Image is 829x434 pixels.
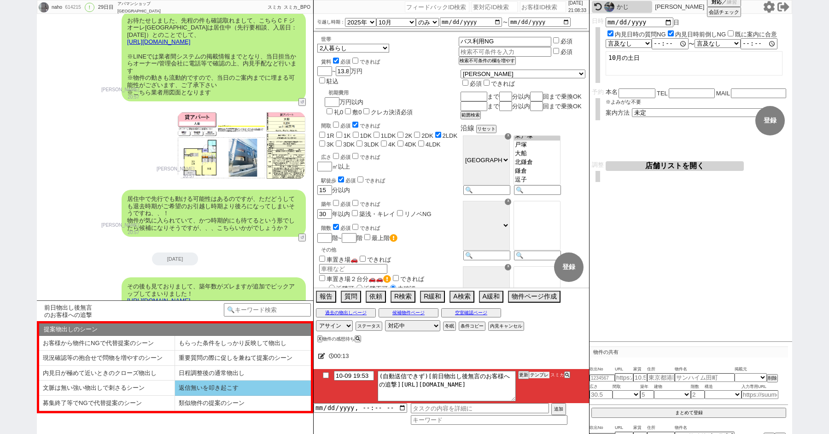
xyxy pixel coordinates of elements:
li: お客様から物件にNGで代替提案のシーン [39,336,175,351]
label: できれば [356,178,385,183]
span: 調整 [592,161,604,168]
div: まで 分以内 [461,92,585,101]
div: まで 分以内 [461,101,585,111]
input: 検索不可条件を入力 [459,37,551,47]
input: できれば [352,58,358,64]
input: 要対応ID検索 [472,1,518,12]
div: ☓ [505,264,511,270]
label: できれば [358,256,391,263]
img: 0hEdBM1wzmGktvNA5xPyBkNB9kGSFMRUNZFgFdLA4yQisGV1VPEAFdKg9mQnlWAVRPQVdcKwk9EShjJ20tcWLmf2gERHxWAFk... [604,2,614,12]
span: スミカ [268,5,281,10]
li: 現況確認等の抱合せで問物を増やすのシーン [39,351,175,366]
option: 大船 [514,149,560,158]
span: 物件名 [675,366,735,373]
label: 引越し時期： [317,18,345,26]
span: MAIL [716,90,730,97]
span: 必須 [340,225,350,231]
label: 3K [327,141,334,148]
label: 2DK [421,132,433,139]
input: 🔍 [514,185,561,195]
option: 北鎌倉 [514,158,560,167]
label: 2K [405,132,412,139]
label: 内見日時の質問NG [615,31,666,38]
input: サンハイム田町 [675,373,735,382]
label: クレカ決済必須 [371,109,413,116]
label: 3DK [343,141,355,148]
div: 万円以内 [325,86,413,117]
input: 🔍 [514,251,561,260]
option: 鎌倉 [514,167,560,176]
div: ㎡以上 [317,152,459,171]
p: 20:57 [101,94,139,101]
button: A緩和 [479,291,503,303]
p: 物件の共有 [590,346,788,358]
input: お客様ID検索 [520,1,566,12]
div: 年以内 [317,199,459,219]
button: 空室確認ページ [441,308,501,317]
button: 検索不可条件の欄を増やす [459,57,516,65]
div: ☓ [505,133,511,140]
label: 4K [388,141,396,148]
div: 29日目 [98,4,114,11]
label: 内見日時前倒しNG [675,31,726,38]
input: 🔍 [463,185,510,195]
span: 構造 [705,383,741,391]
label: 駐込 [327,78,339,85]
button: 条件コピー [459,322,485,331]
span: 階数 [691,383,705,391]
span: 築年 [640,383,654,391]
p: [PERSON_NAME] [101,86,139,94]
span: 必須 [340,201,350,207]
input: フィードバックID検索 [405,1,469,12]
input: できれば [352,224,358,230]
button: まとめて登録 [591,408,786,418]
label: 〜 [503,20,508,25]
input: できれば [360,256,366,262]
p: 21:08:33 [568,7,586,14]
span: 建物 [654,383,691,391]
option: 東戸塚 [514,132,560,141]
input: https://suumo.jp/chintai/jnc_000022489271 [615,373,633,382]
input: https://suumo.jp/chintai/jnc_000022489271 [741,390,778,399]
label: 1DK [360,132,372,139]
button: 削除 [767,374,778,382]
input: 車置き場🚗 [319,256,325,262]
span: 必須 [470,80,482,87]
button: 追加 [551,403,566,415]
p: [PERSON_NAME] [101,222,139,229]
label: 4DK [405,141,416,148]
img: dd7b9ee2-0c75-4613-a719-e92490b40c06.jpg [177,111,306,180]
button: 冬眠 [443,322,456,331]
input: できれば [484,80,490,86]
label: 車置き場２台分🚗🚗 [317,276,391,282]
li: もらった条件をしっかり反映して物出し [175,336,311,351]
label: 築浅・キレイ [359,211,395,217]
label: できれば [391,276,424,282]
button: A検索 [450,291,474,303]
span: TEL [657,90,668,97]
input: できれば [352,200,358,206]
div: 間取 [321,120,459,129]
span: 提案物出しのシーン [44,326,98,333]
span: 物件名 [675,424,735,432]
label: 必須 [560,48,572,55]
li: 類似物件の提案のシーン [175,396,311,411]
input: 🔍キーワード検索 [224,303,311,317]
button: R検索 [391,291,415,303]
a: [URL][DOMAIN_NAME] [127,297,190,304]
button: 登録 [755,106,785,135]
input: できれば [352,153,358,159]
button: ステータス [356,322,382,331]
input: 未確認 [390,285,396,291]
label: できれば [350,201,380,207]
span: 掲載元 [735,366,747,373]
span: 必須 [340,154,350,160]
li: 返信無いを叩き起こす [175,381,311,396]
div: かじ [617,3,650,11]
label: 礼0 [334,109,343,116]
span: 広さ [590,383,613,391]
label: できれば [482,80,515,87]
button: 範囲検索 [461,111,481,119]
label: できれば [350,154,380,160]
button: 店舗リストを開く [606,161,744,171]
